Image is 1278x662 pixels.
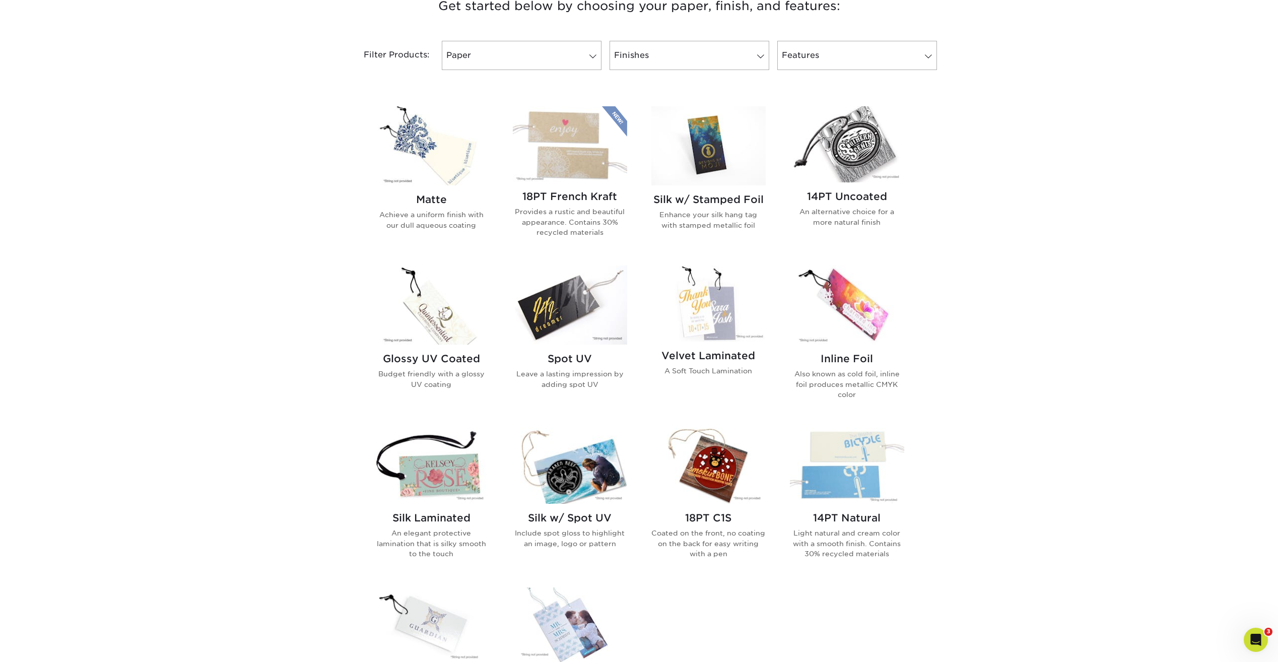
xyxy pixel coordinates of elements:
[790,190,904,203] h2: 14PT Uncoated
[790,428,904,504] img: 14PT Natural Hang Tags
[374,193,489,206] h2: Matte
[790,512,904,524] h2: 14PT Natural
[790,428,904,575] a: 14PT Natural Hang Tags 14PT Natural Light natural and cream color with a smooth finish. Contains ...
[374,266,489,345] img: Glossy UV Coated Hang Tags
[374,353,489,365] h2: Glossy UV Coated
[790,207,904,227] p: An alternative choice for a more natural finish
[790,369,904,400] p: Also known as cold foil, inline foil produces metallic CMYK color
[651,428,766,575] a: 18PT C1S Hang Tags 18PT C1S Coated on the front, no coating on the back for easy writing with a pen
[651,106,766,185] img: Silk w/ Stamped Foil Hang Tags
[651,512,766,524] h2: 18PT C1S
[374,512,489,524] h2: Silk Laminated
[651,428,766,504] img: 18PT C1S Hang Tags
[1244,628,1268,652] iframe: Intercom live chat
[513,369,627,389] p: Leave a lasting impression by adding spot UV
[513,106,627,253] a: 18PT French Kraft Hang Tags 18PT French Kraft Provides a rustic and beautiful appearance. Contain...
[651,193,766,206] h2: Silk w/ Stamped Foil
[374,106,489,253] a: Matte Hang Tags Matte Achieve a uniform finish with our dull aqueous coating
[790,266,904,345] img: Inline Foil Hang Tags
[513,266,627,345] img: Spot UV Hang Tags
[374,428,489,575] a: Silk Laminated Hang Tags Silk Laminated An elegant protective lamination that is silky smooth to ...
[790,353,904,365] h2: Inline Foil
[790,528,904,559] p: Light natural and cream color with a smooth finish. Contains 30% recycled materials
[513,528,627,549] p: Include spot gloss to highlight an image, logo or pattern
[374,266,489,416] a: Glossy UV Coated Hang Tags Glossy UV Coated Budget friendly with a glossy UV coating
[442,41,601,70] a: Paper
[513,106,627,182] img: 18PT French Kraft Hang Tags
[513,353,627,365] h2: Spot UV
[790,106,904,182] img: 14PT Uncoated Hang Tags
[374,106,489,185] img: Matte Hang Tags
[651,350,766,362] h2: Velvet Laminated
[610,41,769,70] a: Finishes
[513,428,627,575] a: Silk w/ Spot UV Hang Tags Silk w/ Spot UV Include spot gloss to highlight an image, logo or pattern
[513,428,627,504] img: Silk w/ Spot UV Hang Tags
[651,266,766,416] a: Velvet Laminated Hang Tags Velvet Laminated A Soft Touch Lamination
[602,106,627,137] img: New Product
[513,207,627,237] p: Provides a rustic and beautiful appearance. Contains 30% recycled materials
[790,106,904,253] a: 14PT Uncoated Hang Tags 14PT Uncoated An alternative choice for a more natural finish
[337,41,438,70] div: Filter Products:
[374,210,489,230] p: Achieve a uniform finish with our dull aqueous coating
[374,528,489,559] p: An elegant protective lamination that is silky smooth to the touch
[651,106,766,253] a: Silk w/ Stamped Foil Hang Tags Silk w/ Stamped Foil Enhance your silk hang tag with stamped metal...
[513,266,627,416] a: Spot UV Hang Tags Spot UV Leave a lasting impression by adding spot UV
[513,512,627,524] h2: Silk w/ Spot UV
[374,369,489,389] p: Budget friendly with a glossy UV coating
[1264,628,1272,636] span: 3
[651,528,766,559] p: Coated on the front, no coating on the back for easy writing with a pen
[651,366,766,376] p: A Soft Touch Lamination
[513,190,627,203] h2: 18PT French Kraft
[790,266,904,416] a: Inline Foil Hang Tags Inline Foil Also known as cold foil, inline foil produces metallic CMYK color
[374,428,489,504] img: Silk Laminated Hang Tags
[651,210,766,230] p: Enhance your silk hang tag with stamped metallic foil
[777,41,937,70] a: Features
[651,266,766,342] img: Velvet Laminated Hang Tags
